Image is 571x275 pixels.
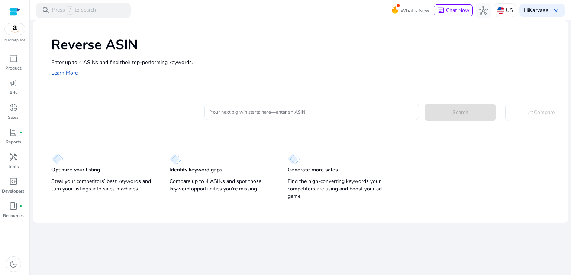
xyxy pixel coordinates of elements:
[3,212,24,219] p: Resources
[524,8,549,13] p: Hi
[529,7,549,14] b: Karvaaa
[51,154,64,164] img: diamond.svg
[288,166,338,174] p: Generate more sales
[9,103,18,112] span: donut_small
[476,3,491,18] button: hub
[446,7,470,14] span: Chat Now
[9,152,18,161] span: handyman
[9,202,18,211] span: book_4
[288,178,391,200] p: Find the high-converting keywords your competitors are using and boost your ad game.
[9,177,18,186] span: code_blocks
[51,178,155,193] p: Steal your competitors’ best keywords and turn your listings into sales machines.
[9,54,18,63] span: inventory_2
[437,7,445,15] span: chat
[9,79,18,88] span: campaign
[51,69,78,76] a: Learn More
[9,128,18,137] span: lab_profile
[8,114,19,121] p: Sales
[67,6,73,15] span: /
[170,178,273,193] p: Compare up to 4 ASINs and spot those keyword opportunities you’re missing.
[434,4,473,16] button: chatChat Now
[170,166,222,174] p: Identify keyword gaps
[51,59,561,66] p: Enter up to 4 ASINs and find their top-performing keywords.
[552,6,561,15] span: keyboard_arrow_down
[5,23,25,35] img: amazon.svg
[52,6,96,15] p: Press to search
[9,260,18,269] span: dark_mode
[479,6,488,15] span: hub
[6,139,21,145] p: Reports
[9,89,17,96] p: Ads
[497,7,504,14] img: us.svg
[19,131,22,134] span: fiber_manual_record
[5,65,21,72] p: Product
[51,37,561,53] h1: Reverse ASIN
[400,4,429,17] span: What's New
[506,4,513,17] p: US
[4,38,25,43] p: Marketplace
[51,166,100,174] p: Optimize your listing
[2,188,25,195] p: Developers
[170,154,182,164] img: diamond.svg
[8,163,19,170] p: Tools
[19,205,22,208] span: fiber_manual_record
[288,154,300,164] img: diamond.svg
[42,6,51,15] span: search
